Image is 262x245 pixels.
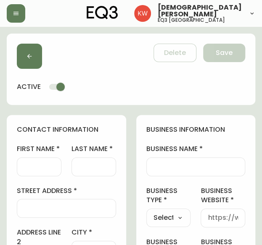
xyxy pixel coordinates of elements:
[17,125,116,134] h4: contact information
[146,125,246,134] h4: business information
[201,186,245,205] label: business website
[71,228,116,237] label: city
[17,144,61,154] label: first name
[87,6,118,19] img: logo
[208,214,238,222] input: https://www.designshop.com
[158,18,225,23] h5: eq3 [GEOGRAPHIC_DATA]
[17,186,116,195] label: street address
[146,186,191,205] label: business type
[158,4,242,18] span: [DEMOGRAPHIC_DATA][PERSON_NAME]
[146,144,246,154] label: business name
[71,144,116,154] label: last name
[134,5,151,22] img: f33162b67396b0982c40ce2a87247151
[17,82,41,91] h4: active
